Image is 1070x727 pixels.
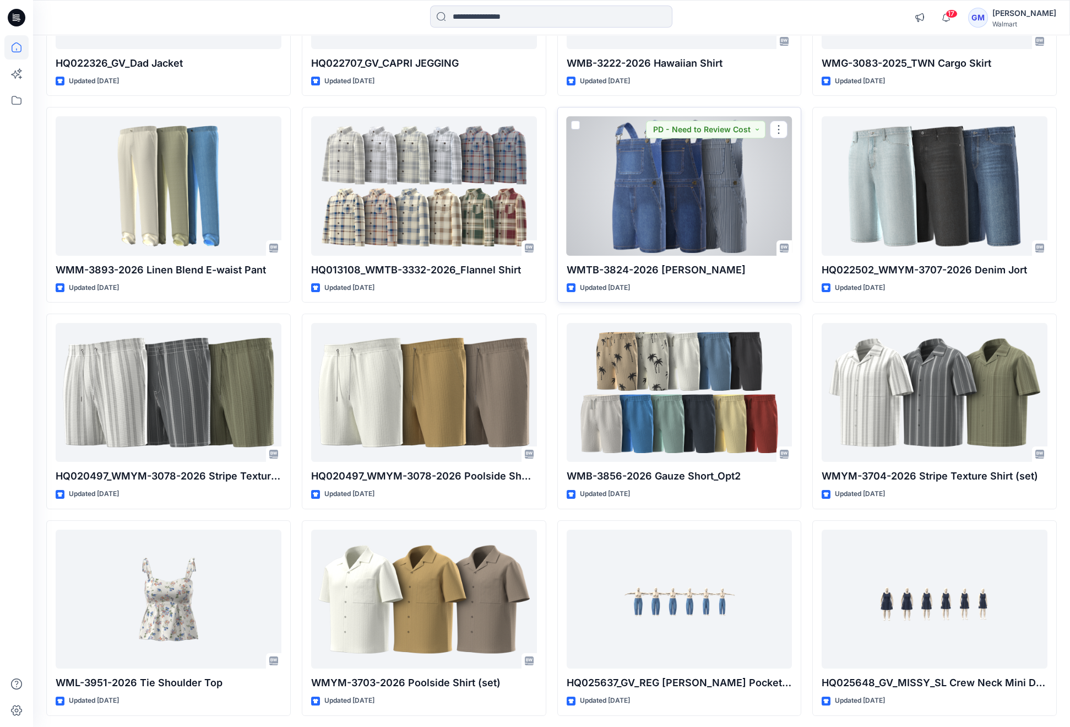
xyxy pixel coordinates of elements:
p: Updated [DATE] [69,488,119,500]
p: HQ022502_WMYM-3707-2026 Denim Jort [822,262,1047,278]
p: Updated [DATE] [580,695,630,707]
a: HQ020497_WMYM-3078-2026 Stripe Texture Short (set) Inseam 6” [56,323,281,462]
p: Updated [DATE] [69,282,119,294]
a: WML-3951-2026 Tie Shoulder Top [56,530,281,669]
span: 17 [946,9,958,18]
p: Updated [DATE] [835,76,885,87]
a: HQ013108_WMTB-3332-2026_Flannel Shirt [311,116,537,255]
p: Updated [DATE] [324,488,374,500]
div: [PERSON_NAME] [992,7,1056,20]
p: WMB-3222-2026 Hawaiian Shirt [567,56,792,71]
a: HQ020497_WMYM-3078-2026 Poolside Short (set) Inseam 6" [311,323,537,462]
p: Updated [DATE] [580,76,630,87]
p: Updated [DATE] [835,695,885,707]
div: GM [968,8,988,28]
p: Updated [DATE] [324,76,374,87]
a: WMYM-3704-2026 Stripe Texture Shirt (set) [822,323,1047,462]
p: HQ020497_WMYM-3078-2026 Poolside Short (set) Inseam 6" [311,468,537,484]
a: WMTB-3824-2026 Shortall [567,116,792,255]
p: WMG-3083-2025_TWN Cargo Skirt [822,56,1047,71]
p: WMTB-3824-2026 [PERSON_NAME] [567,262,792,278]
p: Updated [DATE] [580,282,630,294]
p: WMM-3893-2026 Linen Blend E-waist Pant [56,262,281,278]
a: HQ025648_GV_MISSY_SL Crew Neck Mini Dress [822,530,1047,669]
p: WMYM-3703-2026 Poolside Shirt (set) [311,675,537,691]
a: HQ022502_WMYM-3707-2026 Denim Jort [822,116,1047,255]
p: Updated [DATE] [835,488,885,500]
p: HQ025648_GV_MISSY_SL Crew Neck Mini Dress [822,675,1047,691]
p: Updated [DATE] [324,695,374,707]
div: Walmart [992,20,1056,28]
p: WMB-3856-2026 Gauze Short_Opt2 [567,468,792,484]
a: WMB-3856-2026 Gauze Short_Opt2 [567,323,792,462]
p: Updated [DATE] [324,282,374,294]
a: HQ025637_GV_REG Carpenter Pocket Barrel Jean [567,530,792,669]
p: HQ013108_WMTB-3332-2026_Flannel Shirt [311,262,537,278]
p: Updated [DATE] [835,282,885,294]
p: HQ025637_GV_REG [PERSON_NAME] Pocket Barrel [PERSON_NAME] [567,675,792,691]
p: Updated [DATE] [69,695,119,707]
p: WMYM-3704-2026 Stripe Texture Shirt (set) [822,468,1047,484]
a: WMM-3893-2026 Linen Blend E-waist Pant [56,116,281,255]
p: HQ022326_GV_Dad Jacket [56,56,281,71]
p: Updated [DATE] [69,76,119,87]
a: WMYM-3703-2026 Poolside Shirt (set) [311,530,537,669]
p: HQ022707_GV_CAPRI JEGGING [311,56,537,71]
p: Updated [DATE] [580,488,630,500]
p: WML-3951-2026 Tie Shoulder Top [56,675,281,691]
p: HQ020497_WMYM-3078-2026 Stripe Texture Short (set) Inseam 6” [56,468,281,484]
